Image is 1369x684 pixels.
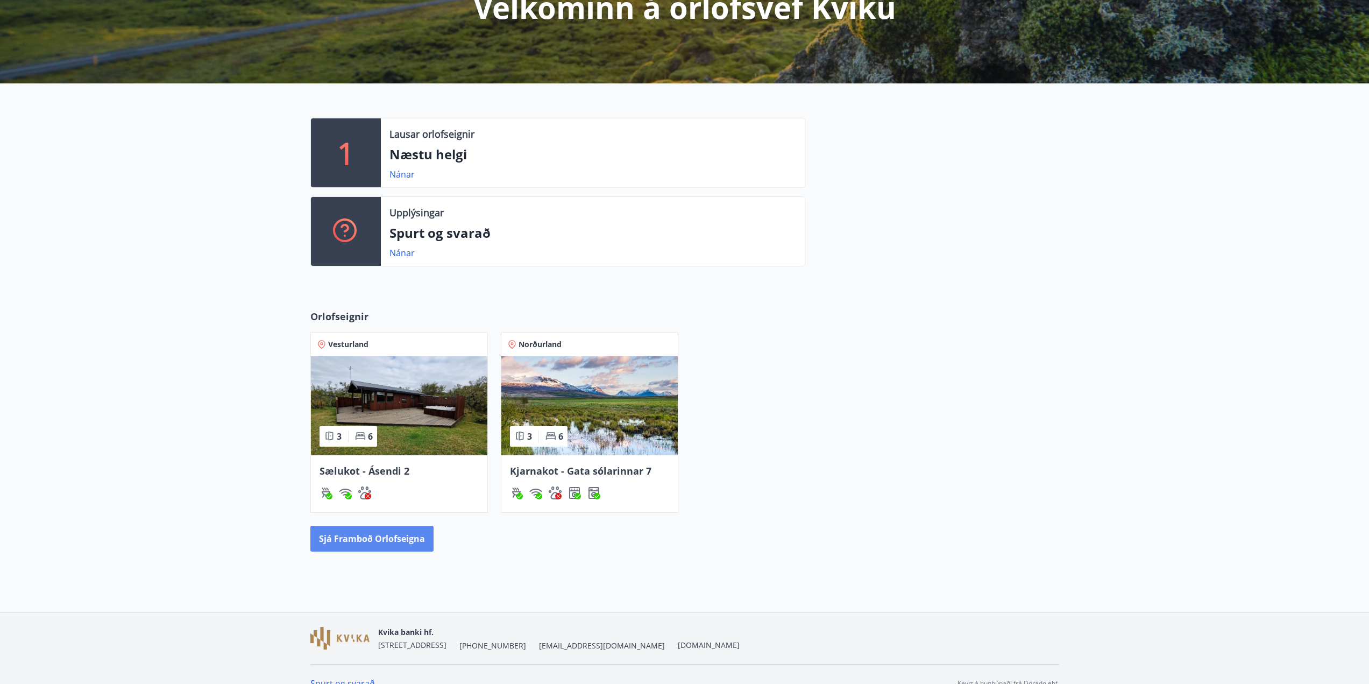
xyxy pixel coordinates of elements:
p: Næstu helgi [389,145,796,164]
img: pxcaIm5dSOV3FS4whs1soiYWTwFQvksT25a9J10C.svg [549,486,562,499]
a: Nánar [389,247,415,259]
span: Orlofseignir [310,309,368,323]
img: pxcaIm5dSOV3FS4whs1soiYWTwFQvksT25a9J10C.svg [358,486,371,499]
span: 6 [368,431,373,442]
img: Dl16BY4EX9PAW649lg1C3oBuIaAsR6QVDQBO2cTm.svg [587,486,600,499]
span: Sælukot - Ásendi 2 [320,464,409,477]
img: ZXjrS3QKesehq6nQAPjaRuRTI364z8ohTALB4wBr.svg [510,486,523,499]
img: hddCLTAnxqFUMr1fxmbGG8zWilo2syolR0f9UjPn.svg [568,486,581,499]
span: [PHONE_NUMBER] [459,640,526,651]
img: ZXjrS3QKesehq6nQAPjaRuRTI364z8ohTALB4wBr.svg [320,486,332,499]
div: Gæludýr [549,486,562,499]
img: GzFmWhuCkUxVWrb40sWeioDp5tjnKZ3EtzLhRfaL.png [310,627,370,650]
p: 1 [337,132,354,173]
a: Nánar [389,168,415,180]
span: Norðurland [519,339,562,350]
button: Sjá framboð orlofseigna [310,526,434,552]
div: Þráðlaust net [339,486,352,499]
span: [EMAIL_ADDRESS][DOMAIN_NAME] [539,640,665,651]
img: Paella dish [311,356,487,455]
img: HJRyFFsYp6qjeUYhR4dAD8CaCEsnIFYZ05miwXoh.svg [529,486,542,499]
p: Spurt og svarað [389,224,796,242]
div: Þvottavél [587,486,600,499]
p: Lausar orlofseignir [389,127,474,141]
span: 3 [527,431,532,442]
img: Paella dish [501,356,678,455]
div: Gæludýr [358,486,371,499]
div: Þurrkari [568,486,581,499]
span: Vesturland [328,339,368,350]
p: Upplýsingar [389,206,444,220]
a: [DOMAIN_NAME] [678,640,740,650]
div: Þráðlaust net [529,486,542,499]
span: [STREET_ADDRESS] [378,640,446,650]
span: Kvika banki hf. [378,627,434,637]
div: Gasgrill [320,486,332,499]
span: Kjarnakot - Gata sólarinnar 7 [510,464,651,477]
img: HJRyFFsYp6qjeUYhR4dAD8CaCEsnIFYZ05miwXoh.svg [339,486,352,499]
span: 6 [558,431,563,442]
span: 3 [337,431,342,442]
div: Gasgrill [510,486,523,499]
